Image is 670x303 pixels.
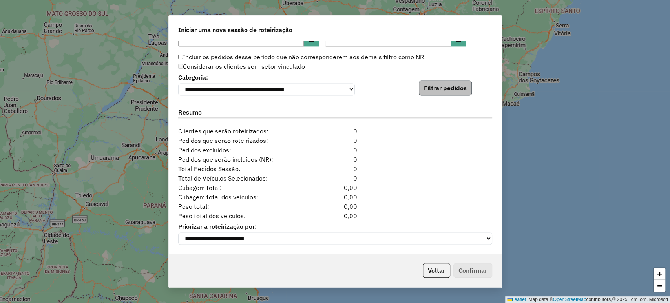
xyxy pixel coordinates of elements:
div: 0 [308,173,362,183]
div: 0 [308,155,362,164]
span: Peso total dos veículos: [173,211,308,221]
input: Incluir os pedidos desse período que não corresponderem aos demais filtro como NR [178,54,183,59]
span: Pedidos excluídos: [173,145,308,155]
div: 0,00 [308,211,362,221]
span: | [527,297,528,302]
a: OpenStreetMap [553,297,586,302]
div: 0,00 [308,192,362,202]
input: Considerar os clientes sem setor vinculado [178,64,183,69]
span: − [657,281,662,290]
label: Priorizar a roteirização por: [178,222,492,231]
span: Cubagem total: [173,183,308,192]
div: 0 [308,164,362,173]
div: 0,00 [308,183,362,192]
span: Iniciar uma nova sessão de roteirização [178,25,292,35]
button: Voltar [423,263,450,278]
span: Cubagem total dos veículos: [173,192,308,202]
div: Map data © contributors,© 2025 TomTom, Microsoft [505,296,670,303]
a: Zoom in [654,268,665,280]
div: 0 [308,136,362,145]
label: Considerar os clientes sem setor vinculado [178,62,305,71]
label: Categoria: [178,73,355,82]
span: + [657,269,662,279]
div: 0 [308,126,362,136]
span: Total de Veículos Selecionados: [173,173,308,183]
button: Filtrar pedidos [419,80,472,95]
span: Pedidos que serão incluídos (NR): [173,155,308,164]
a: Zoom out [654,280,665,292]
label: Resumo [178,108,492,118]
div: 0 [308,145,362,155]
div: 0,00 [308,202,362,211]
a: Leaflet [507,297,526,302]
span: Total Pedidos Sessão: [173,164,308,173]
span: Peso total: [173,202,308,211]
label: Incluir os pedidos desse período que não corresponderem aos demais filtro como NR [178,52,424,62]
span: Pedidos que serão roteirizados: [173,136,308,145]
span: Clientes que serão roteirizados: [173,126,308,136]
